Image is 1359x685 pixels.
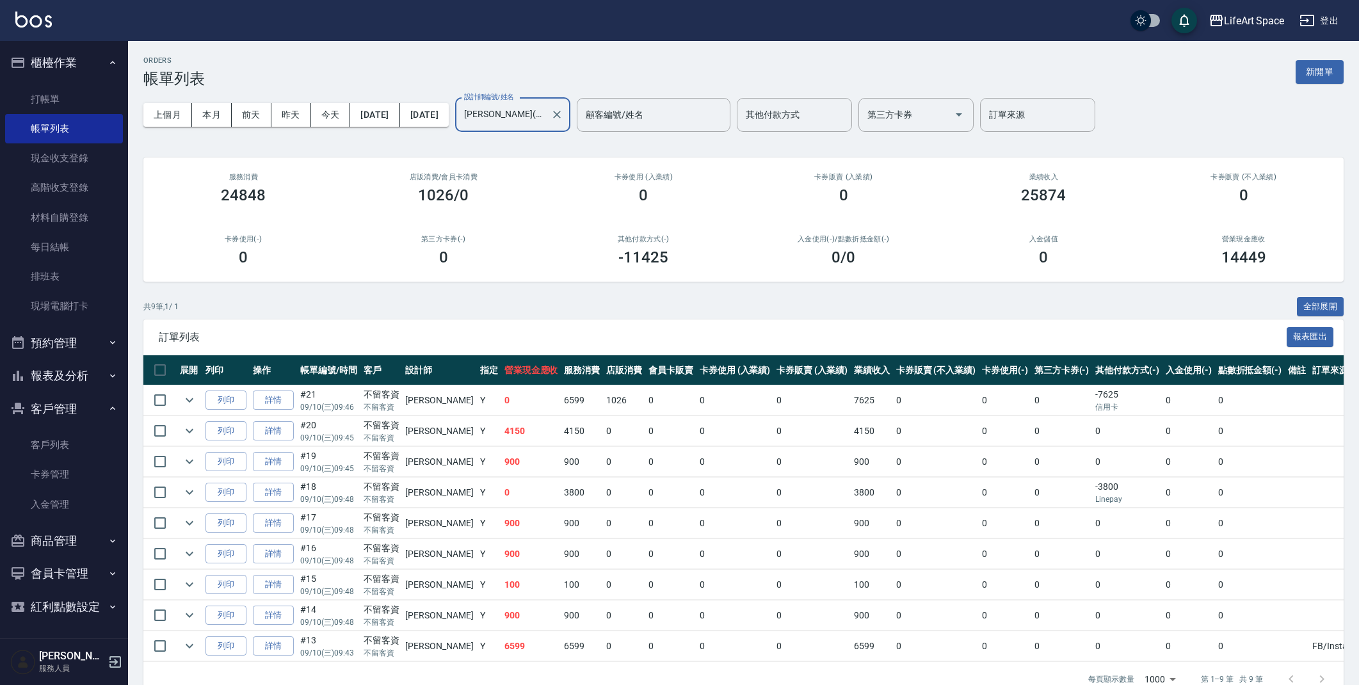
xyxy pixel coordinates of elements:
[832,248,855,266] h3: 0 /0
[297,385,360,415] td: #21
[501,570,561,600] td: 100
[5,430,123,460] a: 客戶列表
[773,539,851,569] td: 0
[979,478,1031,508] td: 0
[773,447,851,477] td: 0
[477,416,501,446] td: Y
[477,508,501,538] td: Y
[402,355,476,385] th: 設計師
[949,104,969,125] button: Open
[696,508,774,538] td: 0
[364,586,399,597] p: 不留客資
[1031,570,1093,600] td: 0
[39,663,104,674] p: 服務人員
[603,416,645,446] td: 0
[253,513,294,533] a: 詳情
[250,355,297,385] th: 操作
[1285,355,1309,385] th: 備註
[1162,631,1215,661] td: 0
[180,513,199,533] button: expand row
[253,544,294,564] a: 詳情
[1031,539,1093,569] td: 0
[364,542,399,555] div: 不留客資
[979,539,1031,569] td: 0
[477,385,501,415] td: Y
[501,416,561,446] td: 4150
[1092,416,1162,446] td: 0
[979,416,1031,446] td: 0
[1031,478,1093,508] td: 0
[364,647,399,659] p: 不留客資
[773,570,851,600] td: 0
[253,452,294,472] a: 詳情
[477,447,501,477] td: Y
[177,355,202,385] th: 展開
[561,539,603,569] td: 900
[253,391,294,410] a: 詳情
[959,235,1129,243] h2: 入金儲值
[603,355,645,385] th: 店販消費
[205,513,246,533] button: 列印
[1092,508,1162,538] td: 0
[5,359,123,392] button: 報表及分析
[501,355,561,385] th: 營業現金應收
[893,447,979,477] td: 0
[979,631,1031,661] td: 0
[851,447,893,477] td: 900
[364,463,399,474] p: 不留客資
[1296,65,1344,77] a: 新開單
[1215,570,1285,600] td: 0
[1162,508,1215,538] td: 0
[1039,248,1048,266] h3: 0
[1221,248,1266,266] h3: 14449
[561,385,603,415] td: 6599
[893,600,979,631] td: 0
[893,478,979,508] td: 0
[893,570,979,600] td: 0
[1021,186,1066,204] h3: 25874
[402,416,476,446] td: [PERSON_NAME]
[364,603,399,616] div: 不留客資
[773,508,851,538] td: 0
[297,570,360,600] td: #15
[297,631,360,661] td: #13
[1215,508,1285,538] td: 0
[959,173,1129,181] h2: 業績收入
[1287,330,1334,342] a: 報表匯出
[180,636,199,656] button: expand row
[180,575,199,594] button: expand row
[839,186,848,204] h3: 0
[851,570,893,600] td: 100
[851,600,893,631] td: 900
[1088,673,1134,685] p: 每頁顯示數量
[561,570,603,600] td: 100
[893,385,979,415] td: 0
[696,631,774,661] td: 0
[1239,186,1248,204] h3: 0
[501,539,561,569] td: 900
[350,103,399,127] button: [DATE]
[1092,447,1162,477] td: 0
[1215,447,1285,477] td: 0
[501,385,561,415] td: 0
[439,248,448,266] h3: 0
[464,92,514,102] label: 設計師編號/姓名
[359,173,529,181] h2: 店販消費 /會員卡消費
[773,478,851,508] td: 0
[5,262,123,291] a: 排班表
[477,600,501,631] td: Y
[645,478,696,508] td: 0
[851,416,893,446] td: 4150
[893,539,979,569] td: 0
[893,631,979,661] td: 0
[561,508,603,538] td: 900
[205,421,246,441] button: 列印
[851,508,893,538] td: 900
[205,483,246,503] button: 列印
[1294,9,1344,33] button: 登出
[1162,570,1215,600] td: 0
[645,385,696,415] td: 0
[645,508,696,538] td: 0
[364,494,399,505] p: 不留客資
[300,555,357,567] p: 09/10 (三) 09:48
